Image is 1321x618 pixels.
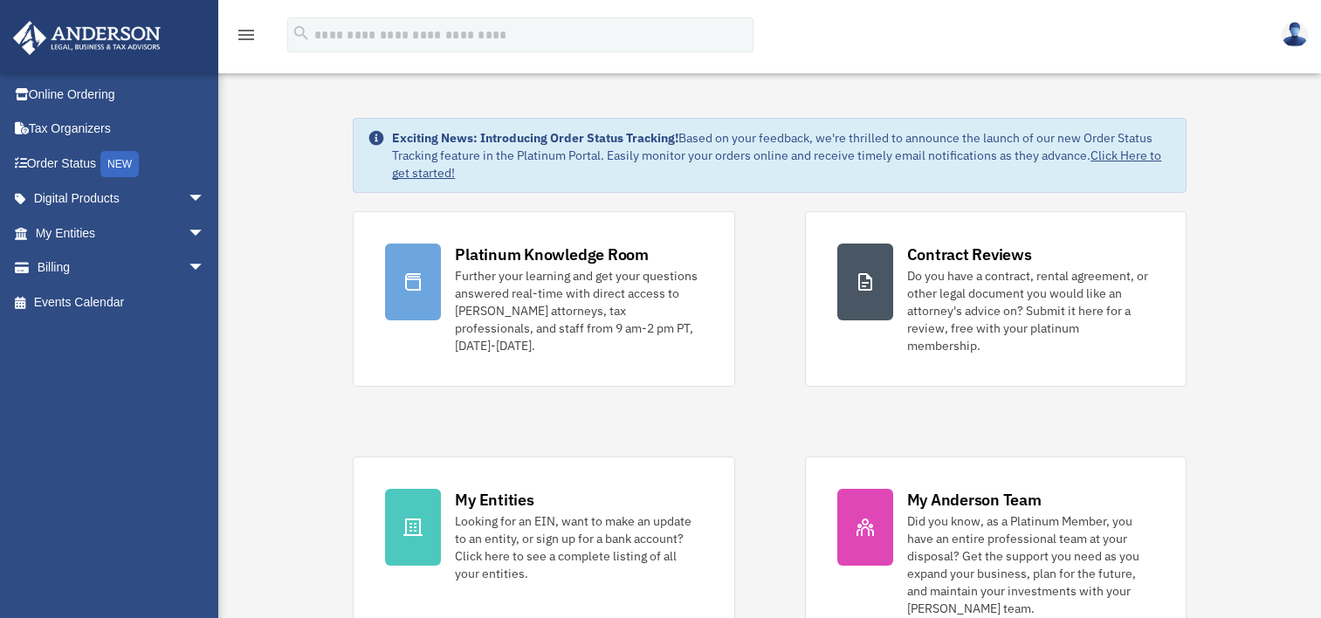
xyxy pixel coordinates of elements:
a: My Entitiesarrow_drop_down [12,216,231,251]
i: menu [236,24,257,45]
div: Did you know, as a Platinum Member, you have an entire professional team at your disposal? Get th... [907,512,1154,617]
div: Contract Reviews [907,244,1032,265]
a: Order StatusNEW [12,146,231,182]
div: Platinum Knowledge Room [455,244,649,265]
div: Looking for an EIN, want to make an update to an entity, or sign up for a bank account? Click her... [455,512,702,582]
img: User Pic [1282,22,1308,47]
a: menu [236,31,257,45]
img: Anderson Advisors Platinum Portal [8,21,166,55]
div: NEW [100,151,139,177]
a: Tax Organizers [12,112,231,147]
div: My Anderson Team [907,489,1042,511]
div: Do you have a contract, rental agreement, or other legal document you would like an attorney's ad... [907,267,1154,354]
a: Platinum Knowledge Room Further your learning and get your questions answered real-time with dire... [353,211,734,387]
a: Click Here to get started! [392,148,1161,181]
a: Billingarrow_drop_down [12,251,231,285]
span: arrow_drop_down [188,216,223,251]
a: Contract Reviews Do you have a contract, rental agreement, or other legal document you would like... [805,211,1187,387]
a: Digital Productsarrow_drop_down [12,182,231,216]
div: Based on your feedback, we're thrilled to announce the launch of our new Order Status Tracking fe... [392,129,1171,182]
div: Further your learning and get your questions answered real-time with direct access to [PERSON_NAM... [455,267,702,354]
strong: Exciting News: Introducing Order Status Tracking! [392,130,678,146]
span: arrow_drop_down [188,182,223,217]
a: Online Ordering [12,77,231,112]
a: Events Calendar [12,285,231,319]
i: search [292,24,311,43]
div: My Entities [455,489,533,511]
span: arrow_drop_down [188,251,223,286]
